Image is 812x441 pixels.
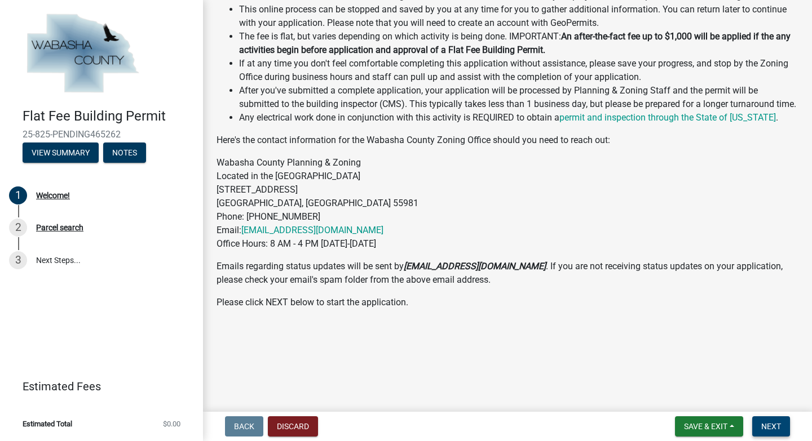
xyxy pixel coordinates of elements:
[36,224,83,231] div: Parcel search
[239,84,798,111] li: After you've submitted a complete application, your application will be processed by Planning & Z...
[36,191,70,199] div: Welcome!
[234,422,254,431] span: Back
[404,261,546,271] strong: [EMAIL_ADDRESS][DOMAIN_NAME]
[103,142,146,163] button: Notes
[225,416,263,436] button: Back
[217,156,798,251] p: Wabasha County Planning & Zoning Located in the [GEOGRAPHIC_DATA] [STREET_ADDRESS] [GEOGRAPHIC_DA...
[103,149,146,158] wm-modal-confirm: Notes
[241,225,383,235] a: [EMAIL_ADDRESS][DOMAIN_NAME]
[268,416,318,436] button: Discard
[559,112,776,123] a: permit and inspection through the State of [US_STATE]
[23,142,99,163] button: View Summary
[761,422,781,431] span: Next
[23,12,142,96] img: Wabasha County, Minnesota
[684,422,727,431] span: Save & Exit
[23,108,194,124] h4: Flat Fee Building Permit
[752,416,790,436] button: Next
[9,186,27,204] div: 1
[9,251,27,269] div: 3
[163,420,180,427] span: $0.00
[217,260,798,287] p: Emails regarding status updates will be sent by . If you are not receiving status updates on your...
[23,149,99,158] wm-modal-confirm: Summary
[217,296,798,309] p: Please click NEXT below to start the application.
[217,133,798,147] p: Here's the contact information for the Wabasha County Zoning Office should you need to reach out:
[239,3,798,30] li: This online process can be stopped and saved by you at any time for you to gather additional info...
[9,219,27,237] div: 2
[23,129,180,140] span: 25-825-PENDING465262
[675,416,743,436] button: Save & Exit
[239,57,798,84] li: If at any time you don't feel comfortable completing this application without assistance, please ...
[239,30,798,57] li: The fee is flat, but varies depending on which activity is being done. IMPORTANT:
[9,375,185,398] a: Estimated Fees
[23,420,72,427] span: Estimated Total
[239,111,798,124] li: Any electrical work done in conjunction with this activity is REQUIRED to obtain a .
